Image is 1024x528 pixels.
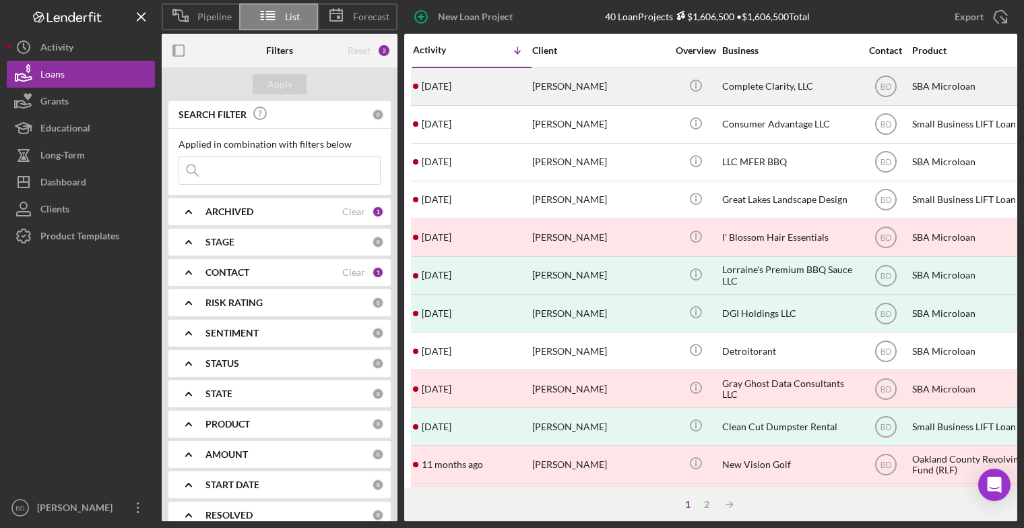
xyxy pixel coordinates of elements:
text: BD [880,309,891,318]
div: New Loan Project [438,3,513,30]
div: [PERSON_NAME] [532,409,667,444]
text: BD [880,82,891,92]
button: BD[PERSON_NAME] [7,494,155,521]
div: Great Lakes Landscape Design [722,182,857,218]
div: 2 [377,44,391,57]
div: Reset [348,45,371,56]
div: DGI Holdings LLC [722,295,857,331]
div: Clients [40,196,69,226]
div: [PERSON_NAME] [532,333,667,369]
time: 2025-01-22 13:11 [422,384,451,394]
div: Product Templates [40,223,119,253]
div: LLC MFER BBQ [722,144,857,180]
time: 2025-03-03 22:18 [422,308,451,319]
div: 0 [372,448,384,461]
time: 2025-08-12 17:47 [422,81,451,92]
span: List [285,11,300,22]
time: 2025-06-13 15:39 [422,232,451,243]
div: Overview [670,45,721,56]
div: Business [722,45,857,56]
b: RISK RATING [205,297,263,308]
b: START DATE [205,479,259,490]
div: Educational [40,115,90,145]
div: Client [532,45,667,56]
text: BD [880,233,891,243]
div: [PERSON_NAME] [532,107,667,142]
div: Activity [40,34,73,64]
b: SENTIMENT [205,328,259,339]
text: BD [15,504,24,512]
button: Dashboard [7,169,155,196]
div: I' Blossom Hair Essentials [722,220,857,256]
text: BD [880,196,891,205]
div: 0 [372,357,384,370]
button: Educational [7,115,155,142]
time: 2025-08-07 04:06 [422,119,451,129]
div: [PERSON_NAME] [532,182,667,218]
div: Applied in combination with filters below [179,139,381,150]
div: Lorraine's Premium BBQ Sauce LLC [722,258,857,293]
time: 2025-02-21 03:28 [422,346,451,357]
button: Long-Term [7,142,155,169]
time: 2025-07-23 21:07 [422,194,451,205]
div: [PERSON_NAME] [532,295,667,331]
b: STATE [205,388,232,399]
text: BD [880,158,891,167]
div: 0 [372,509,384,521]
div: [PERSON_NAME] [532,446,667,482]
div: Open Intercom Messenger [978,469,1011,501]
div: Long-Term [40,142,85,172]
text: BD [880,461,891,470]
div: 0 [372,479,384,491]
div: Export [955,3,984,30]
b: STAGE [205,237,234,247]
button: Clients [7,196,155,223]
time: 2024-09-03 23:10 [422,459,483,470]
b: STATUS [205,358,239,369]
div: Loans [40,61,65,91]
div: Dashboard [40,169,86,199]
div: Apply [267,74,292,94]
div: 0 [372,327,384,339]
div: [PERSON_NAME] [532,69,667,105]
button: Activity [7,34,155,61]
div: Activity [413,45,472,55]
a: Loans [7,61,155,88]
b: AMOUNT [205,449,248,460]
text: BD [880,422,891,432]
div: 0 [372,109,384,121]
div: Roya Shoes [722,485,857,521]
div: Clean Cut Dumpster Rental [722,409,857,444]
div: Detroitorant [722,333,857,369]
div: 1 [372,266,384,278]
button: Grants [7,88,155,115]
div: New Vision Golf [722,446,857,482]
div: $1,606,500 [673,11,734,22]
b: SEARCH FILTER [179,109,247,120]
text: BD [880,384,891,394]
b: CONTACT [205,267,249,278]
text: BD [880,347,891,356]
button: Product Templates [7,223,155,250]
span: Pipeline [197,11,232,22]
div: 0 [372,297,384,309]
div: [PERSON_NAME] [532,371,667,407]
button: New Loan Project [404,3,526,30]
div: 40 Loan Projects • $1,606,500 Total [605,11,810,22]
span: Forecast [353,11,389,22]
time: 2025-05-12 22:35 [422,270,451,281]
b: PRODUCT [205,419,250,430]
div: 0 [372,388,384,400]
div: 0 [372,418,384,430]
button: Export [941,3,1017,30]
div: [PERSON_NAME] [532,220,667,256]
div: Contact [860,45,911,56]
div: 0 [372,236,384,248]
